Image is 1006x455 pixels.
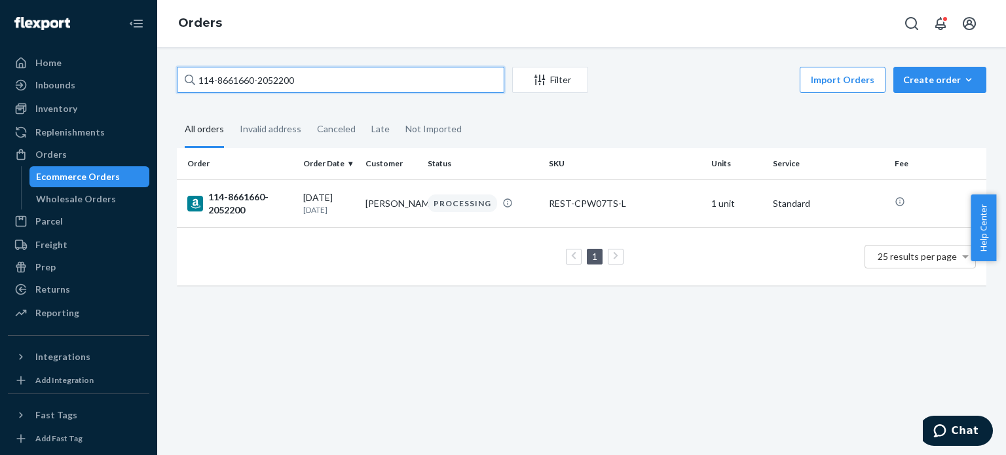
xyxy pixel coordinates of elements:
a: Orders [178,16,222,30]
div: Parcel [35,215,63,228]
div: Freight [35,238,67,251]
button: Open account menu [956,10,982,37]
div: Integrations [35,350,90,363]
div: Reporting [35,306,79,319]
div: Customer [365,158,417,169]
a: Prep [8,257,149,278]
ol: breadcrumbs [168,5,233,43]
a: Inbounds [8,75,149,96]
p: [DATE] [303,204,355,215]
div: Fast Tags [35,409,77,422]
a: Parcel [8,211,149,232]
div: Add Integration [35,374,94,386]
a: Inventory [8,98,149,119]
button: Open Search Box [899,10,925,37]
a: Returns [8,279,149,300]
a: Wholesale Orders [29,189,150,209]
div: Canceled [317,112,356,146]
div: Returns [35,283,70,296]
div: 114-8661660-2052200 [187,191,293,217]
button: Import Orders [800,67,885,93]
th: Order [177,148,298,179]
div: Inbounds [35,79,75,92]
th: Service [768,148,889,179]
div: All orders [185,112,224,148]
div: Late [371,112,390,146]
div: Create order [903,73,977,86]
button: Close Navigation [123,10,149,37]
div: Add Fast Tag [35,433,83,444]
span: 25 results per page [878,251,957,262]
button: Filter [512,67,588,93]
div: Wholesale Orders [36,192,116,206]
th: Status [422,148,544,179]
a: Page 1 is your current page [589,251,600,262]
th: Units [706,148,768,179]
td: [PERSON_NAME] [360,179,422,227]
img: Flexport logo [14,17,70,30]
div: Invalid address [240,112,301,146]
a: Add Fast Tag [8,431,149,446]
div: [DATE] [303,191,355,215]
button: Create order [893,67,986,93]
button: Fast Tags [8,405,149,426]
button: Help Center [971,194,996,261]
th: Order Date [298,148,360,179]
th: SKU [544,148,705,179]
div: Not Imported [405,112,462,146]
iframe: Opens a widget where you can chat to one of our agents [923,416,993,448]
a: Home [8,52,149,73]
a: Ecommerce Orders [29,166,150,187]
div: PROCESSING [428,194,497,212]
div: Home [35,56,62,69]
div: Filter [513,73,587,86]
th: Fee [889,148,986,179]
div: Ecommerce Orders [36,170,120,183]
button: Integrations [8,346,149,367]
p: Standard [773,197,884,210]
div: Orders [35,148,67,161]
div: Prep [35,261,56,274]
input: Search orders [177,67,504,93]
div: Inventory [35,102,77,115]
div: Replenishments [35,126,105,139]
div: REST-CPW07TS-L [549,197,700,210]
a: Freight [8,234,149,255]
a: Orders [8,144,149,165]
a: Reporting [8,302,149,323]
a: Replenishments [8,122,149,143]
a: Add Integration [8,373,149,388]
button: Open notifications [927,10,954,37]
td: 1 unit [706,179,768,227]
